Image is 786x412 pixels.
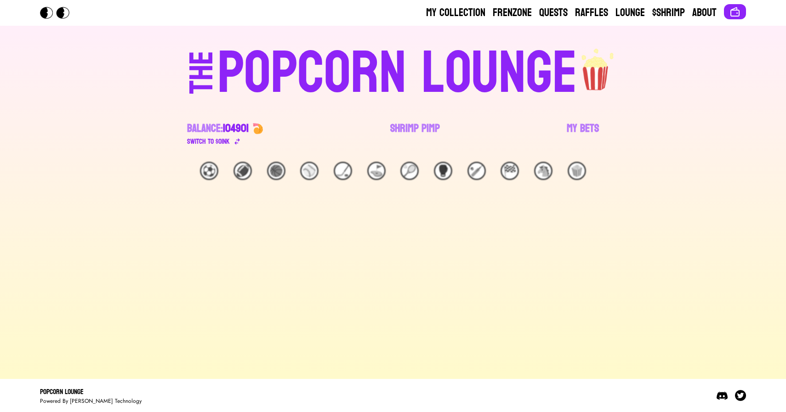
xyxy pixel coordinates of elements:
[110,40,676,103] a: THEPOPCORN LOUNGEpopcorn
[735,390,746,401] img: Twitter
[234,162,252,180] div: 🏈
[300,162,319,180] div: ⚾️
[217,44,577,103] div: POPCORN LOUNGE
[501,162,519,180] div: 🏁
[185,51,218,112] div: THE
[40,7,77,19] img: Popcorn
[267,162,285,180] div: 🏀
[567,121,599,147] a: My Bets
[539,6,568,20] a: Quests
[252,123,263,134] img: 🍤
[390,121,440,147] a: Shrimp Pimp
[223,119,249,138] span: 104901
[575,6,608,20] a: Raffles
[467,162,486,180] div: 🏏
[187,121,249,136] div: Balance:
[615,6,645,20] a: Lounge
[187,136,230,147] div: Switch to $ OINK
[200,162,218,180] div: ⚽️
[717,390,728,401] img: Discord
[493,6,532,20] a: Frenzone
[434,162,452,180] div: 🥊
[367,162,386,180] div: ⛳️
[40,397,142,405] div: Powered By [PERSON_NAME] Technology
[426,6,485,20] a: My Collection
[334,162,352,180] div: 🏒
[577,40,615,92] img: popcorn
[400,162,419,180] div: 🎾
[568,162,586,180] div: 🍿
[534,162,552,180] div: 🐴
[652,6,685,20] a: $Shrimp
[40,386,142,397] div: Popcorn Lounge
[729,6,740,17] img: Connect wallet
[692,6,717,20] a: About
